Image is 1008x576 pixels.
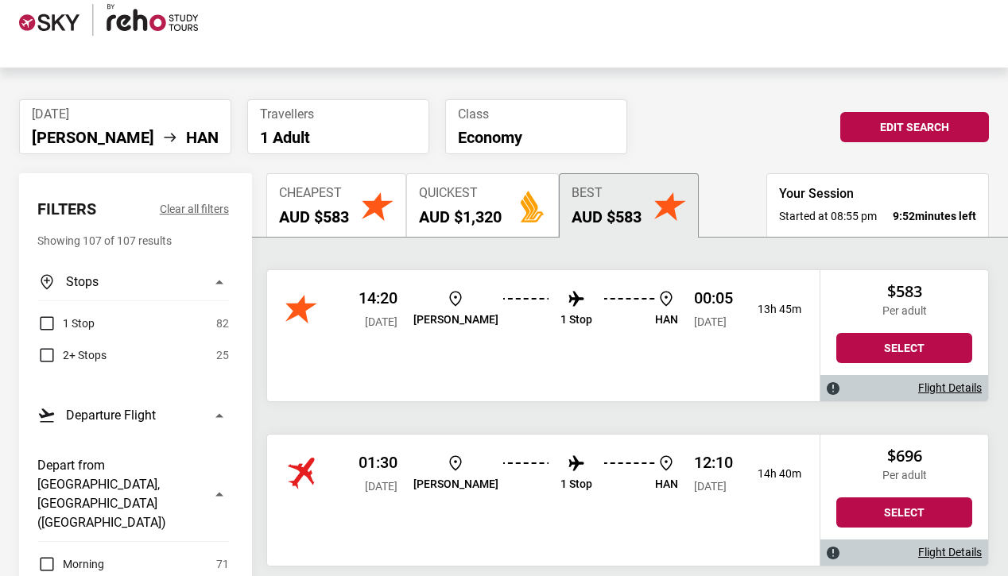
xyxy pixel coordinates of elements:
[186,128,219,147] li: HAN
[359,453,397,472] p: 01:30
[746,467,801,481] p: 14h 40m
[560,477,592,491] p: 1 Stop
[560,313,592,327] p: 1 Stop
[836,469,972,482] p: Per adult
[216,346,229,365] span: 25
[279,207,349,226] h2: AUD $583
[260,128,417,147] p: 1 Adult
[458,106,614,122] span: Class
[820,375,988,401] div: Flight Details
[572,186,642,201] span: Best
[419,186,502,201] span: Quickest
[37,199,96,218] h2: Filters
[63,555,104,574] span: Morning
[37,314,95,333] label: 1 Stop
[267,270,820,401] div: Jetstar 14:20 [DATE] [PERSON_NAME] 1 Stop HAN 00:05 [DATE] 13h 45m
[655,313,678,327] p: HAN
[32,106,219,122] span: [DATE]
[359,288,397,307] p: 14:20
[836,304,972,318] p: Per adult
[260,106,417,122] span: Travellers
[419,207,502,226] h2: AUD $1,320
[160,199,229,218] button: Clear all filters
[918,381,982,395] a: Flight Details
[413,477,498,491] p: [PERSON_NAME]
[893,210,915,222] span: 9:52
[285,293,317,325] img: Jetstar
[279,186,349,201] span: Cheapest
[655,477,678,491] p: HAN
[458,128,614,147] p: Economy
[267,435,820,566] div: Vietjet 01:30 [DATE] [PERSON_NAME] 1 Stop HAN 12:10 [DATE] 14h 40m
[285,458,317,489] img: Vietjet
[63,314,95,333] span: 1 Stop
[918,546,982,559] a: Flight Details
[836,446,972,466] h2: $696
[893,208,976,224] strong: minutes left
[836,282,972,301] h2: $583
[37,346,107,365] label: 2+ Stops
[836,333,972,363] button: Select
[836,497,972,528] button: Select
[840,112,989,142] button: Edit Search
[694,288,733,307] p: 00:05
[37,555,104,574] label: Morning
[413,313,498,327] p: [PERSON_NAME]
[66,273,99,292] h3: Stops
[694,453,733,472] p: 12:10
[779,208,877,224] span: Started at 08:55 pm
[820,539,988,566] div: Flight Details
[37,456,200,532] h3: Depart from [GEOGRAPHIC_DATA], [GEOGRAPHIC_DATA] ([GEOGRAPHIC_DATA])
[37,446,229,542] button: Depart from [GEOGRAPHIC_DATA], [GEOGRAPHIC_DATA] ([GEOGRAPHIC_DATA])
[216,314,229,333] span: 82
[32,128,154,147] li: [PERSON_NAME]
[365,315,397,328] span: [DATE]
[746,303,801,316] p: 13h 45m
[37,263,229,301] button: Stops
[572,207,642,226] h2: AUD $583
[37,396,229,434] button: Departure Flight
[37,231,229,250] p: Showing 107 of 107 results
[216,555,229,574] span: 71
[365,480,397,493] span: [DATE]
[66,406,156,425] h3: Departure Flight
[63,346,107,365] span: 2+ Stops
[779,186,976,202] h3: Your Session
[694,315,727,328] span: [DATE]
[694,480,727,493] span: [DATE]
